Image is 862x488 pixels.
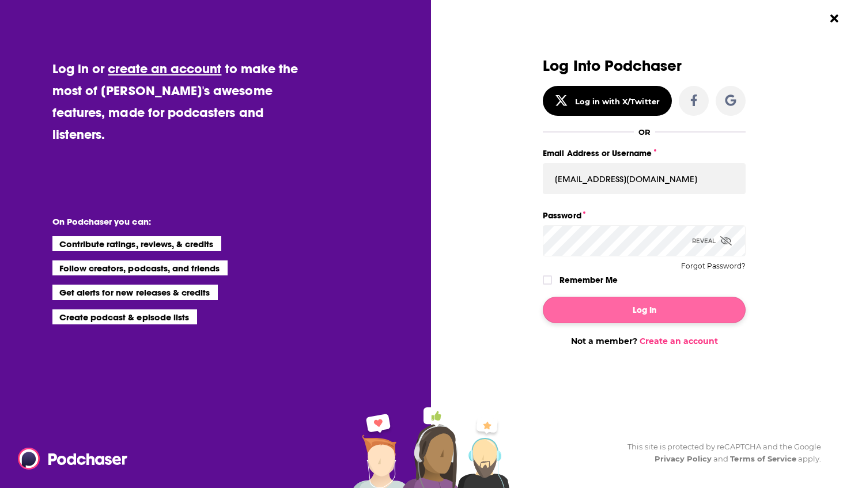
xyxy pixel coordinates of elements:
label: Remember Me [559,273,618,287]
a: Privacy Policy [655,454,712,463]
input: Email Address or Username [543,163,746,194]
div: This site is protected by reCAPTCHA and the Google and apply. [618,441,821,465]
div: Reveal [692,225,732,256]
li: Contribute ratings, reviews, & credits [52,236,222,251]
button: Forgot Password? [681,262,746,270]
a: Create an account [640,336,718,346]
h3: Log Into Podchaser [543,58,746,74]
a: Podchaser - Follow, Share and Rate Podcasts [18,448,119,470]
li: Create podcast & episode lists [52,309,197,324]
li: Follow creators, podcasts, and friends [52,260,228,275]
button: Close Button [823,7,845,29]
button: Log In [543,297,746,323]
div: Log in with X/Twitter [575,97,660,106]
label: Email Address or Username [543,146,746,161]
li: Get alerts for new releases & credits [52,285,218,300]
li: On Podchaser you can: [52,216,283,227]
label: Password [543,208,746,223]
img: Podchaser - Follow, Share and Rate Podcasts [18,448,128,470]
div: OR [638,127,651,137]
a: create an account [108,60,221,77]
button: Log in with X/Twitter [543,86,672,116]
a: Terms of Service [730,454,796,463]
div: Not a member? [543,336,746,346]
